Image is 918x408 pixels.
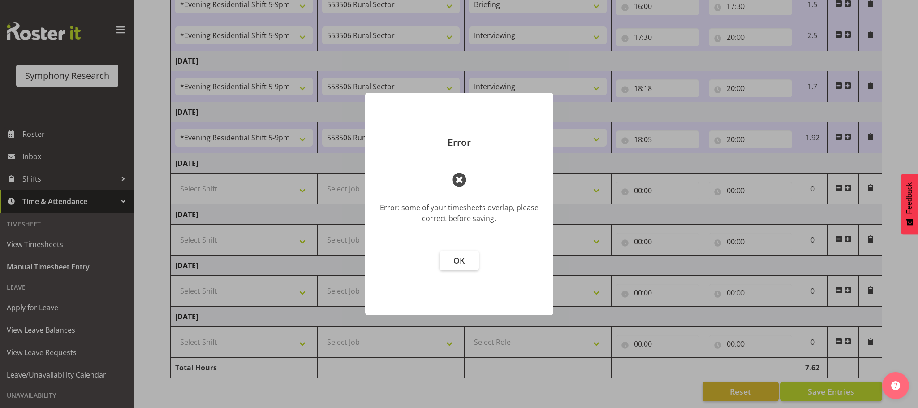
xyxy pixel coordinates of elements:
span: OK [453,255,465,266]
div: Error: some of your timesheets overlap, please correct before saving. [379,202,540,224]
button: Feedback - Show survey [901,174,918,234]
span: Feedback [905,182,914,214]
p: Error [374,138,544,147]
button: OK [440,251,479,270]
img: help-xxl-2.png [891,381,900,390]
